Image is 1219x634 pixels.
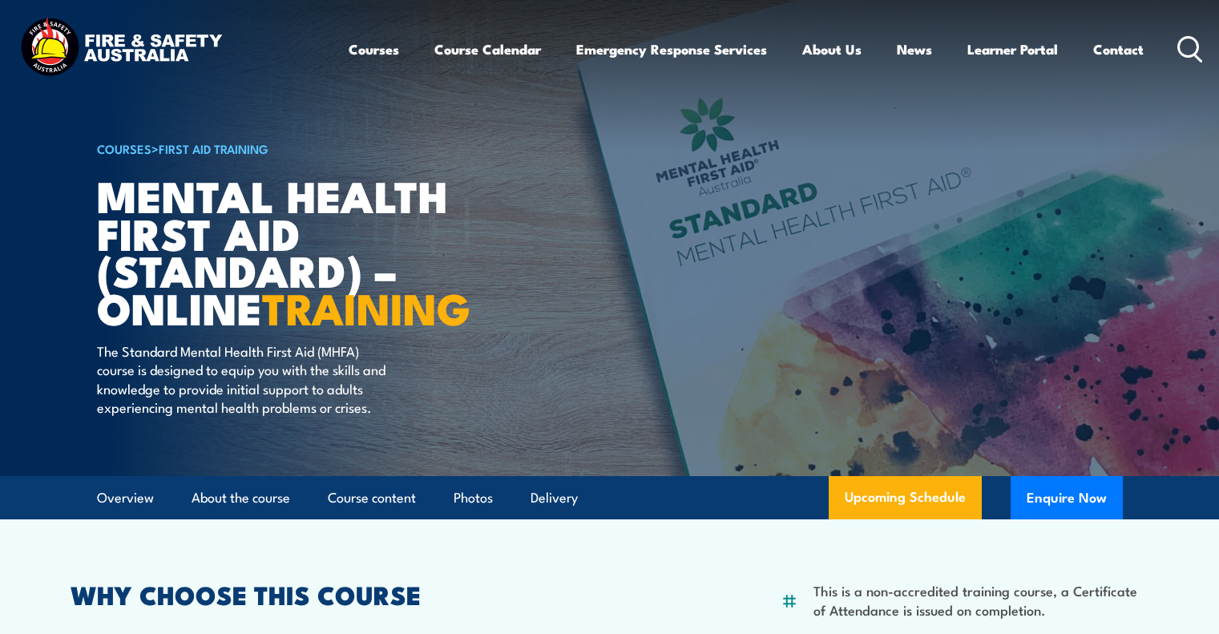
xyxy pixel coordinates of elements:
a: Contact [1093,28,1144,71]
h6: > [97,139,493,158]
a: Courses [349,28,399,71]
a: First Aid Training [159,139,268,157]
a: Course content [328,477,416,519]
a: Learner Portal [967,28,1058,71]
button: Enquire Now [1011,476,1123,519]
li: This is a non-accredited training course, a Certificate of Attendance is issued on completion. [813,581,1149,619]
h1: Mental Health First Aid (Standard) – Online [97,176,493,326]
a: Overview [97,477,154,519]
a: News [897,28,932,71]
a: About the course [192,477,290,519]
a: Photos [454,477,493,519]
a: Delivery [531,477,578,519]
h2: WHY CHOOSE THIS COURSE [71,583,539,605]
p: The Standard Mental Health First Aid (MHFA) course is designed to equip you with the skills and k... [97,341,390,417]
a: Course Calendar [434,28,541,71]
a: COURSES [97,139,151,157]
a: Upcoming Schedule [829,476,982,519]
strong: TRAINING [262,273,470,340]
a: Emergency Response Services [576,28,767,71]
a: About Us [802,28,862,71]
